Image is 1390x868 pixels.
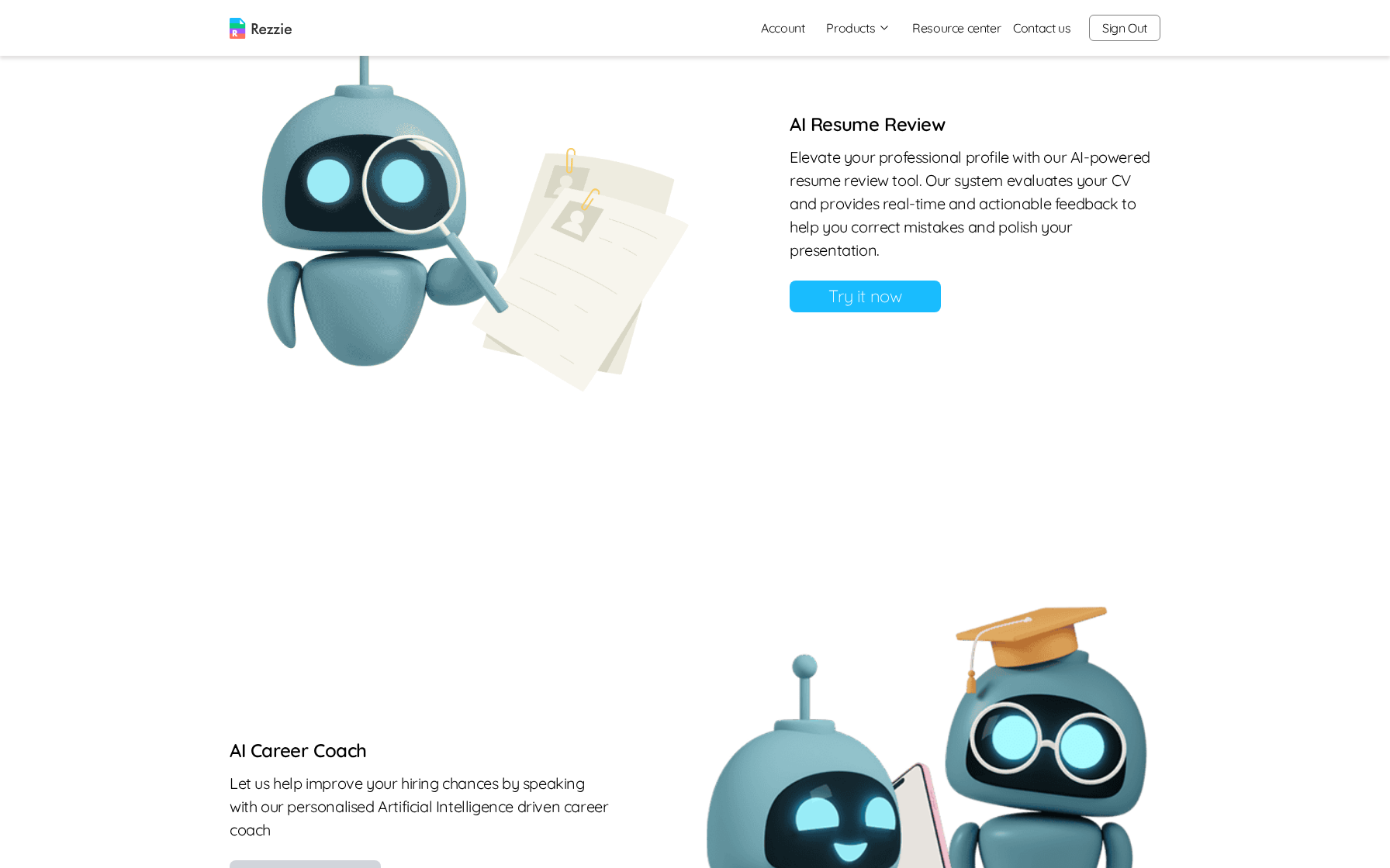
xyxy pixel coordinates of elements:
p: Let us help improve your hiring chances by speaking with our personalised Artificial Intelligence... [230,772,611,842]
h6: AI Career Coach [230,738,611,763]
a: Account [749,12,817,43]
a: Resource center [912,19,1001,37]
button: Sign Out [1089,15,1160,41]
img: Resume Review [230,17,695,394]
button: Products [826,19,890,37]
p: Elevate your professional profile with our AI-powered resume review tool. Our system evaluates yo... [790,146,1160,262]
a: Try it now [790,281,941,312]
a: Contact us [1013,19,1070,37]
img: logo [230,18,292,39]
h6: AI Resume Review [790,112,1160,136]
